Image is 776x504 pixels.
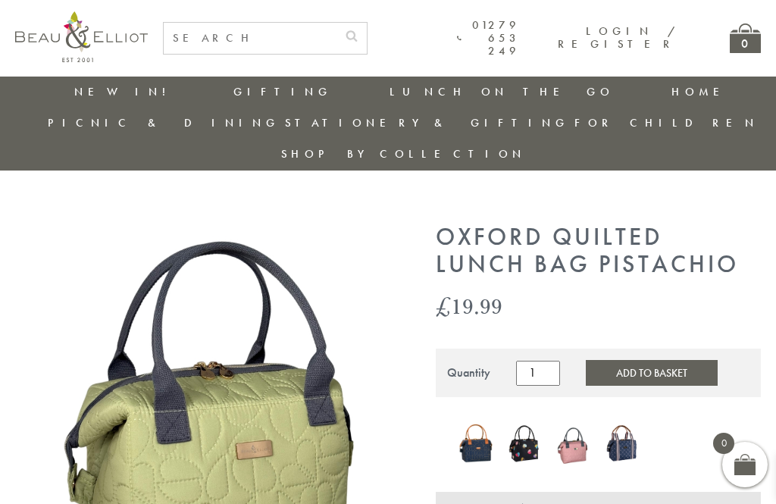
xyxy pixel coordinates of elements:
[713,433,734,454] span: 0
[556,421,590,466] img: Oxford quilted lunch bag mallow
[436,290,502,321] bdi: 19.99
[458,421,493,469] a: Navy Broken-hearted Convertible Insulated Lunch Bag
[390,84,614,99] a: Lunch On The Go
[516,361,560,385] input: Product quantity
[574,115,759,130] a: For Children
[671,84,732,99] a: Home
[285,115,569,130] a: Stationery & Gifting
[48,115,280,130] a: Picnic & Dining
[436,290,451,321] span: £
[458,421,493,466] img: Navy Broken-hearted Convertible Insulated Lunch Bag
[447,366,490,380] div: Quantity
[74,84,176,99] a: New in!
[457,19,520,58] a: 01279 653 249
[436,224,761,280] h1: Oxford Quilted Lunch Bag Pistachio
[605,422,640,467] a: Monogram Midnight Convertible Lunch Bag
[164,23,336,54] input: SEARCH
[508,420,542,466] img: Emily convertible lunch bag
[586,360,718,386] button: Add to Basket
[605,422,640,464] img: Monogram Midnight Convertible Lunch Bag
[730,23,761,53] a: 0
[508,420,542,469] a: Emily convertible lunch bag
[15,11,148,62] img: logo
[556,421,590,470] a: Oxford quilted lunch bag mallow
[233,84,332,99] a: Gifting
[281,146,526,161] a: Shop by collection
[558,23,677,52] a: Login / Register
